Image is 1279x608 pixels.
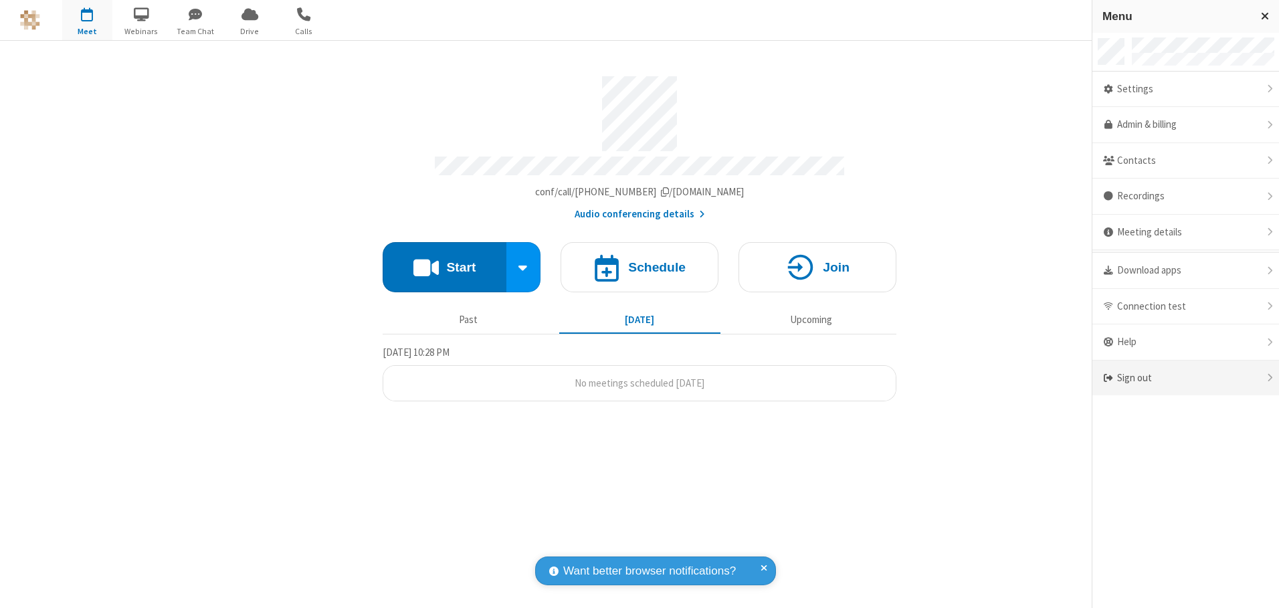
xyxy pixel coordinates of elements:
h4: Start [446,261,476,274]
div: Sign out [1092,361,1279,396]
button: Join [739,242,896,292]
button: Schedule [561,242,718,292]
span: Webinars [116,25,167,37]
div: Connection test [1092,289,1279,325]
button: Upcoming [730,307,892,332]
span: Meet [62,25,112,37]
button: Copy my meeting room linkCopy my meeting room link [535,185,745,200]
img: QA Selenium DO NOT DELETE OR CHANGE [20,10,40,30]
div: Start conference options [506,242,541,292]
section: Account details [383,66,896,222]
span: No meetings scheduled [DATE] [575,377,704,389]
div: Contacts [1092,143,1279,179]
span: [DATE] 10:28 PM [383,346,450,359]
section: Today's Meetings [383,344,896,402]
div: Help [1092,324,1279,361]
button: Audio conferencing details [575,207,705,222]
div: Meeting details [1092,215,1279,251]
div: Recordings [1092,179,1279,215]
button: Past [388,307,549,332]
span: Drive [225,25,275,37]
h3: Menu [1102,10,1249,23]
span: Want better browser notifications? [563,563,736,580]
span: Team Chat [171,25,221,37]
div: Settings [1092,72,1279,108]
button: [DATE] [559,307,720,332]
span: Calls [279,25,329,37]
span: Copy my meeting room link [535,185,745,198]
h4: Join [823,261,850,274]
div: Download apps [1092,253,1279,289]
button: Start [383,242,506,292]
a: Admin & billing [1092,107,1279,143]
h4: Schedule [628,261,686,274]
